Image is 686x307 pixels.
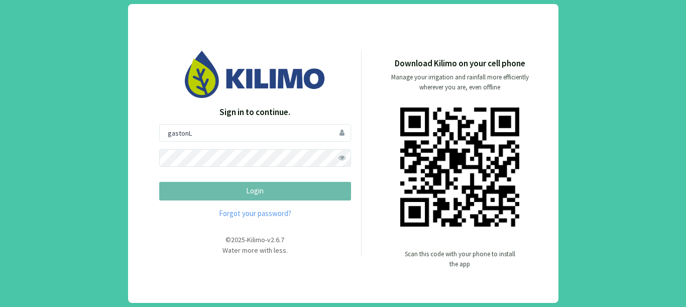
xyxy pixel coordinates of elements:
[267,235,284,244] span: v2.6.7
[168,185,342,197] p: Login
[400,108,519,227] img: qr code
[405,249,515,269] p: Scan this code with your phone to install the app
[159,182,351,200] button: Login
[185,51,325,97] img: Image
[159,106,351,119] p: Sign in to continue.
[159,124,351,142] input: User
[265,235,267,244] span: -
[395,57,525,70] p: Download Kilimo on your cell phone
[245,235,247,244] span: -
[222,246,288,255] span: Water more with less.
[383,72,537,92] p: Manage your irrigation and rainfall more efficiently wherever you are, even offline
[247,235,265,244] span: Kilimo
[231,235,245,244] span: 2025
[159,208,351,220] a: Forgot your password?
[225,235,231,244] span: ©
